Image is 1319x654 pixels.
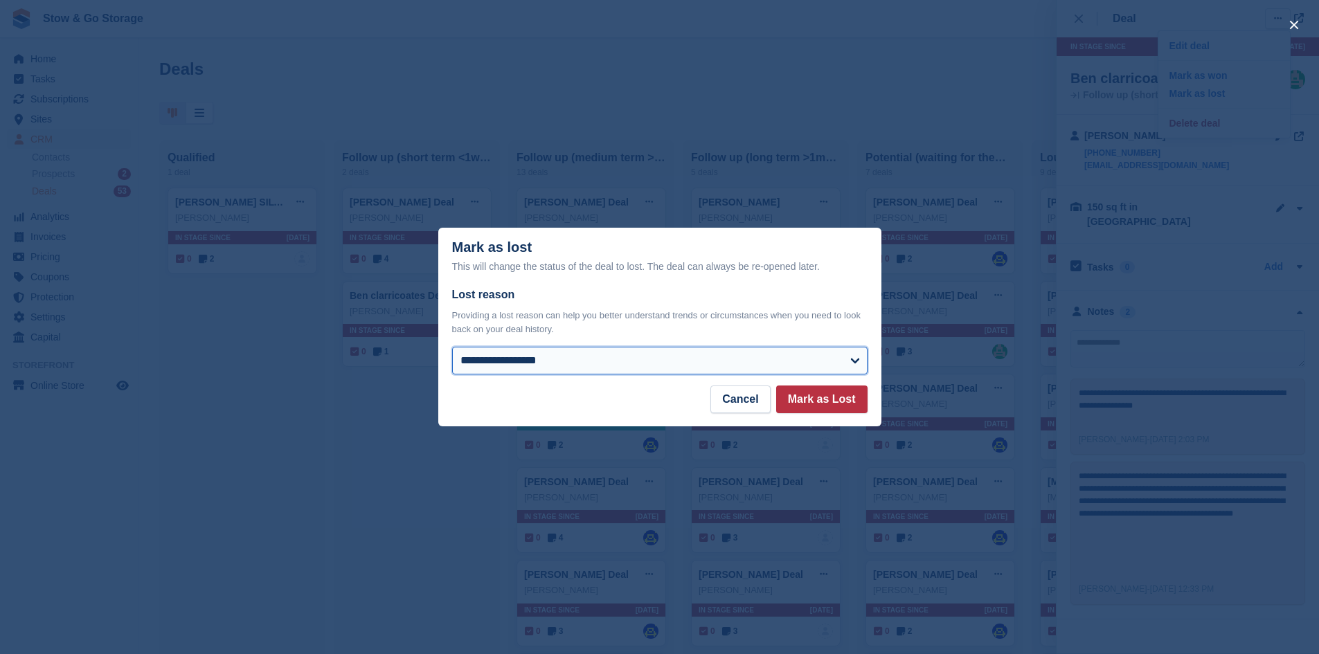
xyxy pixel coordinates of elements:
[776,385,868,413] button: Mark as Lost
[452,258,868,275] div: This will change the status of the deal to lost. The deal can always be re-opened later.
[452,309,868,336] p: Providing a lost reason can help you better understand trends or circumstances when you need to l...
[1283,14,1305,36] button: close
[452,287,868,303] label: Lost reason
[452,239,868,275] div: Mark as lost
[710,385,770,413] button: Cancel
